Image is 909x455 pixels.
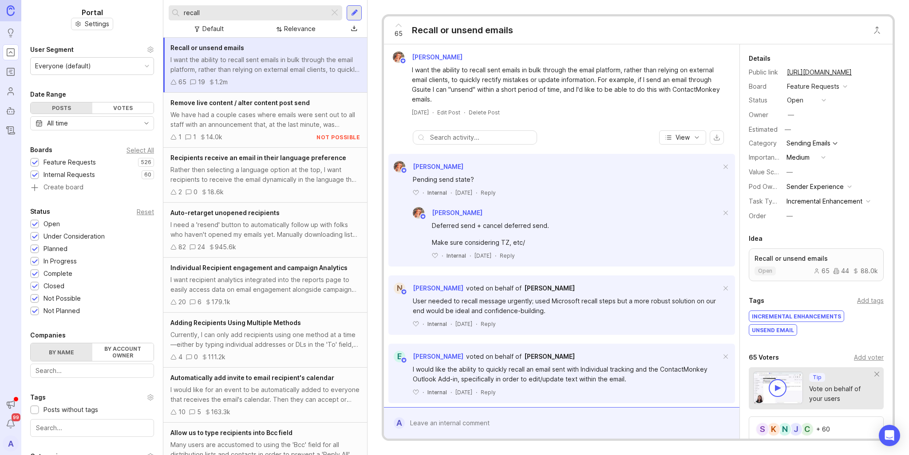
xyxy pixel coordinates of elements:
[170,44,244,51] span: Recall or unsend emails
[170,275,360,294] div: I want recipient analytics integrated into the reports page to easily access data on email engage...
[208,352,225,362] div: 111.2k
[755,422,770,436] div: S
[170,55,360,75] div: I want the ability to recall sent emails in bulk through the email platform, rather than relying ...
[432,109,434,116] div: ·
[464,109,465,116] div: ·
[43,405,98,415] div: Posts without tags
[3,103,19,119] a: Autopilot
[30,44,74,55] div: User Segment
[170,264,348,271] span: Individual Recipient engagement and campaign Analytics
[524,353,575,360] span: [PERSON_NAME]
[710,130,724,145] button: export comments
[12,413,20,421] span: 99
[749,248,884,281] a: Recall or unsend emailsopen654488.0k
[43,256,77,266] div: In Progress
[410,207,427,219] img: Bronwen W
[749,352,779,363] div: 65 Voters
[388,351,463,362] a: E[PERSON_NAME]
[500,252,515,259] div: Reply
[423,320,424,328] div: ·
[412,109,429,116] a: [DATE]
[178,352,182,362] div: 4
[43,244,67,254] div: Planned
[437,109,460,116] div: Edit Post
[139,120,154,127] svg: toggle icon
[43,170,95,180] div: Internal Requests
[178,77,186,87] div: 65
[388,161,463,173] a: Bronwen W[PERSON_NAME]
[43,157,96,167] div: Feature Requests
[178,187,182,197] div: 2
[413,163,463,170] span: [PERSON_NAME]
[3,25,19,41] a: Ideas
[413,296,721,316] div: User needed to recall message urgently; used Microsoft recall steps but a more robust solution on...
[394,417,405,429] div: A
[749,325,797,335] div: unsend email
[786,153,810,162] div: Medium
[92,102,154,114] div: Votes
[36,366,149,376] input: Search...
[3,64,19,80] a: Roadmaps
[447,252,466,259] div: Internal
[394,282,405,294] div: N
[163,93,367,148] a: Remove live content / alter content post sendWe have had a couple cases where emails were sent ou...
[170,319,301,326] span: Adding Recipients Using Multiple Methods
[455,189,472,196] span: [DATE]
[170,209,280,216] span: Auto-retarget unopened recipients
[451,320,452,328] div: ·
[749,82,780,91] div: Board
[7,5,15,16] img: Canny Home
[466,283,522,293] div: voted on behalf of
[178,132,182,142] div: 1
[524,283,575,293] a: [PERSON_NAME]
[749,95,780,105] div: Status
[198,77,205,87] div: 19
[170,220,360,239] div: I need a 'resend' button to automatically follow up with folks who haven't opened my emails yet. ...
[767,422,781,436] div: K
[3,396,19,412] button: Announcements
[749,233,763,244] div: Idea
[163,368,367,423] a: Automatically add invite to email recipient's calendarI would like for an event to be automatical...
[857,296,884,306] div: Add tags
[749,212,766,220] label: Order
[879,425,900,446] div: Open Intercom Messenger
[43,269,72,278] div: Complete
[401,357,407,364] img: member badge
[194,187,198,197] div: 0
[749,138,780,148] div: Category
[749,168,783,176] label: Value Scale
[786,167,793,177] div: —
[391,161,408,173] img: Bronwen W
[178,297,186,307] div: 20
[814,268,830,274] div: 65
[82,7,103,18] h1: Portal
[481,320,496,328] div: Reply
[170,99,310,106] span: Remove live content / alter content post send
[141,159,151,166] p: 526
[92,343,154,361] label: By account owner
[413,353,463,360] span: [PERSON_NAME]
[163,313,367,368] a: Adding Recipients Using Multiple MethodsCurrently, I can only add recipients using one method at ...
[126,148,154,153] div: Select All
[786,196,862,206] div: Incremental Enhancement
[676,133,690,142] span: View
[3,83,19,99] a: Users
[420,213,427,220] img: member badge
[43,306,80,316] div: Not Planned
[215,77,228,87] div: 1.2m
[778,422,792,436] div: N
[816,426,830,432] div: + 60
[787,82,839,91] div: Feature Requests
[455,389,472,396] time: [DATE]
[388,282,463,294] a: N[PERSON_NAME]
[47,118,68,128] div: All time
[170,165,360,184] div: Rather then selecting a language option at the top, I want recipients to receive the email dynami...
[43,219,60,229] div: Open
[469,109,500,116] div: Delete Post
[524,284,575,292] span: [PERSON_NAME]
[659,130,706,145] button: View
[401,289,407,295] img: member badge
[474,252,491,259] span: [DATE]
[43,231,105,241] div: Under Consideration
